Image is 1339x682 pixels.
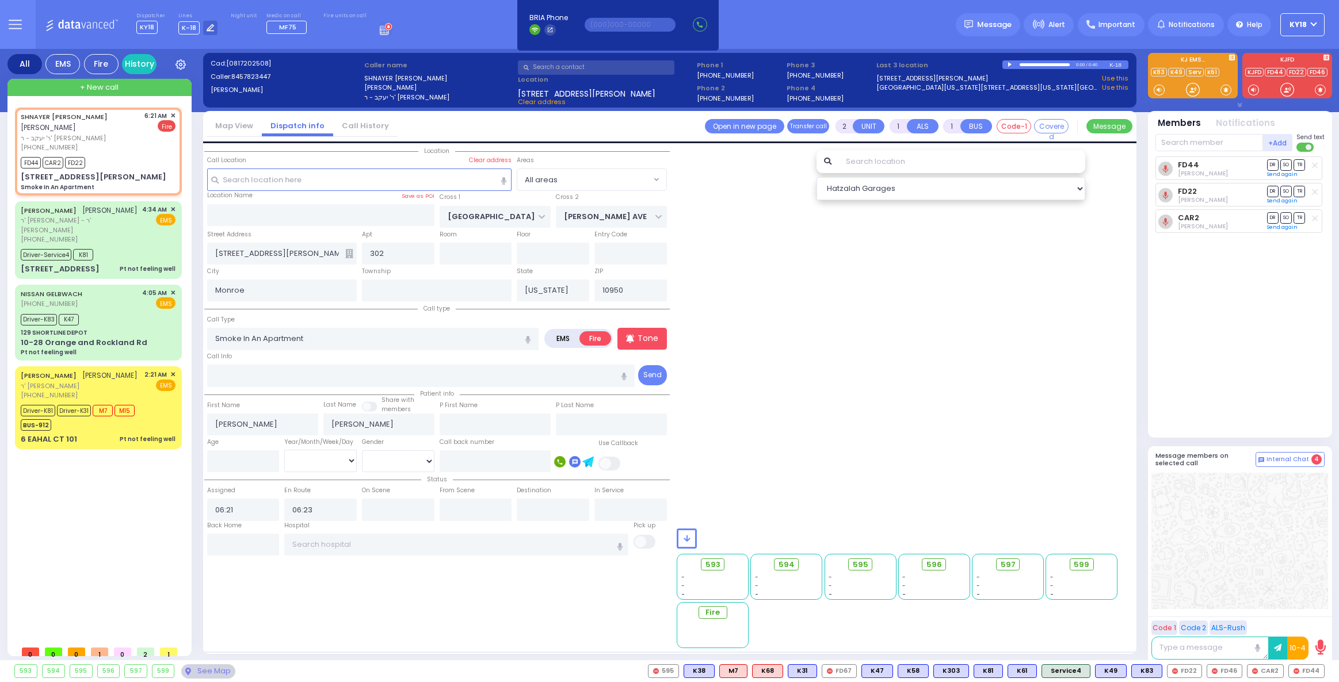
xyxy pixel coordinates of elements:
span: Important [1098,20,1135,30]
span: DR [1267,212,1279,223]
a: Map View [207,120,262,131]
button: 10-4 [1287,637,1309,660]
button: ALS [907,119,939,133]
span: - [681,590,685,599]
div: Pt not feeling well [120,435,176,443]
label: En Route [284,486,311,495]
label: Cross 1 [440,193,460,202]
div: 129 SHORTLINE DEPOT [21,328,87,337]
span: KY18 [1290,20,1307,30]
div: Smoke In An Apartment [21,183,94,191]
div: 593 [15,665,37,677]
button: Notifications [1216,117,1275,130]
label: Apt [362,230,372,239]
label: Location Name [207,191,253,200]
a: FD22 [1287,68,1306,76]
span: Other building occupants [345,249,353,258]
div: BLS [1008,664,1037,678]
div: 0:00 [1075,58,1086,71]
input: (000)000-00000 [585,18,676,32]
span: Internal Chat [1266,455,1309,463]
button: +Add [1263,134,1293,151]
div: 0:40 [1088,58,1098,71]
input: Search hospital [284,534,628,555]
div: BLS [1095,664,1127,678]
a: Use this [1102,83,1128,93]
div: Fire [84,54,119,74]
span: [STREET_ADDRESS][PERSON_NAME] [518,88,655,97]
span: Driver-K81 [21,405,55,416]
label: Last 3 location [876,60,1002,70]
label: Hospital [284,521,310,530]
label: ZIP [594,267,603,276]
span: Driver-K31 [57,405,91,416]
span: - [1050,590,1054,599]
span: Fire [705,607,720,618]
div: K-18 [1109,60,1128,69]
label: Fire [579,331,612,346]
span: TR [1294,212,1305,223]
span: 1 [160,647,177,656]
span: Clear address [518,97,566,106]
img: red-radio-icon.svg [653,668,659,674]
div: Year/Month/Week/Day [284,438,357,447]
label: Assigned [207,486,235,495]
span: - [976,581,980,590]
span: - [755,581,758,590]
span: 4:05 AM [142,289,167,297]
img: comment-alt.png [1258,457,1264,463]
span: - [681,573,685,581]
button: Send [638,365,667,385]
label: Caller: [211,72,360,82]
img: red-radio-icon.svg [1294,668,1299,674]
span: DR [1267,186,1279,197]
span: ר' [PERSON_NAME] [21,381,138,391]
img: red-radio-icon.svg [827,668,833,674]
button: Code 2 [1179,620,1208,635]
span: - [976,573,980,581]
div: Service4 [1042,664,1090,678]
a: SHNAYER [PERSON_NAME] [21,112,108,121]
span: - [829,581,832,590]
a: K61 [1205,68,1219,76]
span: 4 [1311,454,1322,465]
label: ר' יעקב - ר' [PERSON_NAME] [364,93,514,102]
span: 0 [68,647,85,656]
a: History [122,54,157,74]
div: EMS [45,54,80,74]
input: Search location [838,150,1085,173]
img: red-radio-icon.svg [1212,668,1218,674]
div: K83 [1131,664,1162,678]
div: ALS [752,664,783,678]
span: Phone 2 [697,83,783,93]
button: Code 1 [1151,620,1177,635]
span: DR [1267,159,1279,170]
label: Cad: [211,59,360,68]
span: - [1050,581,1054,590]
div: K31 [788,664,817,678]
div: 595 [70,665,92,677]
span: + New call [80,82,119,93]
span: 2:21 AM [144,370,167,379]
span: - [902,581,906,590]
label: Cross 2 [556,193,579,202]
a: K83 [1151,68,1167,76]
div: K68 [752,664,783,678]
a: Open in new page [705,119,784,133]
span: [PERSON_NAME] [21,122,76,132]
span: 1 [91,647,108,656]
label: Gender [362,438,384,447]
button: ALS-Rush [1210,620,1247,635]
span: - [755,590,758,599]
label: Use Callback [598,439,638,448]
a: [STREET_ADDRESS][PERSON_NAME] [876,74,988,83]
div: BLS [933,664,969,678]
span: 2 [137,647,154,656]
span: BRIA Phone [529,13,568,23]
span: CAR2 [43,157,63,168]
div: K58 [898,664,929,678]
span: All areas [525,174,558,186]
span: M7 [93,405,113,416]
span: Chaim Stern [1178,196,1228,204]
a: FD44 [1178,160,1199,169]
